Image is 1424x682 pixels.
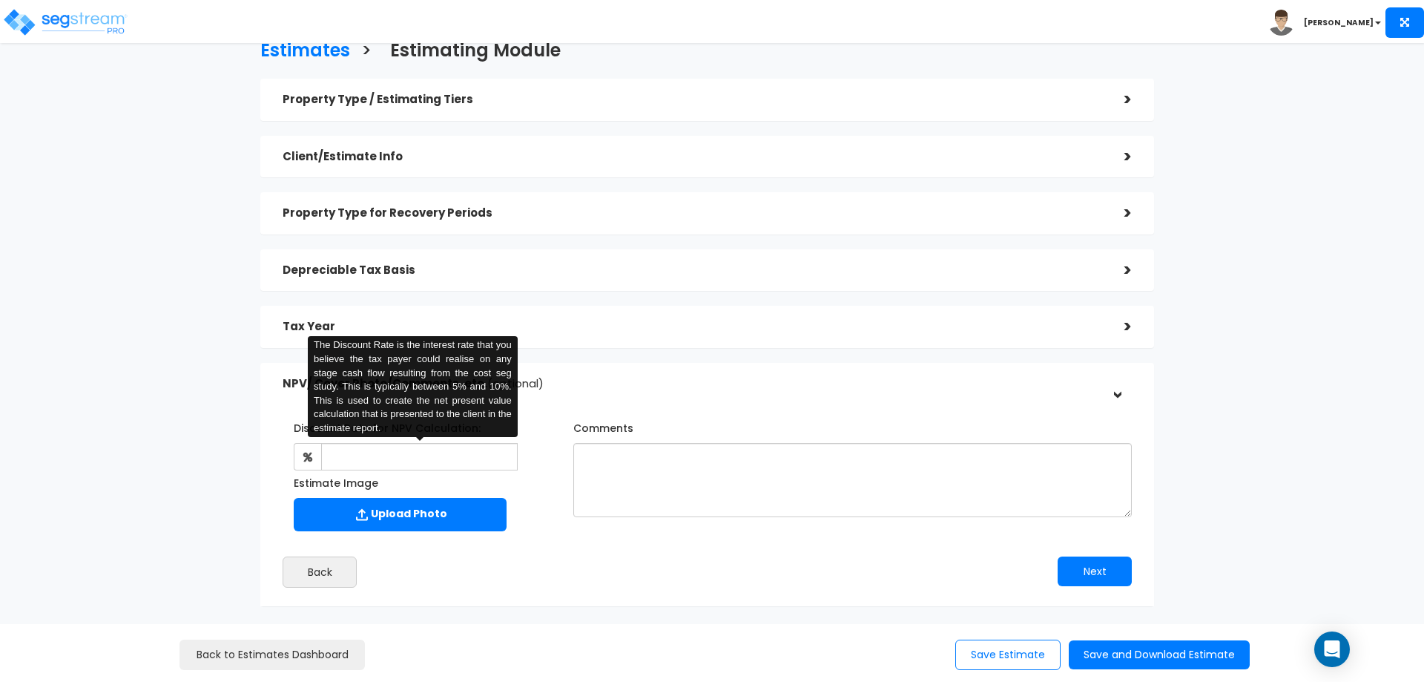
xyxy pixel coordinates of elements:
[283,557,357,588] button: Back
[955,640,1061,670] button: Save Estimate
[1102,88,1132,111] div: >
[1102,202,1132,225] div: >
[283,207,1102,220] h5: Property Type for Recovery Periods
[283,264,1102,277] h5: Depreciable Tax Basis
[260,41,350,64] h3: Estimates
[1268,10,1294,36] img: avatar.png
[283,94,1102,106] h5: Property Type / Estimating Tiers
[249,26,350,71] a: Estimates
[573,416,633,436] label: Comments
[283,321,1102,333] h5: Tax Year
[1102,145,1132,168] div: >
[283,151,1102,163] h5: Client/Estimate Info
[361,41,372,64] h3: >
[390,41,561,64] h3: Estimating Module
[1102,315,1132,338] div: >
[353,505,371,524] img: Upload Icon
[1058,557,1132,586] button: Next
[2,7,128,37] img: logo_pro_r.png
[294,470,378,491] label: Estimate Image
[294,498,507,531] label: Upload Photo
[1105,369,1128,399] div: >
[308,336,518,437] div: The Discount Rate is the interest rate that you believe the tax payer could realise on any stage ...
[1102,259,1132,282] div: >
[294,416,481,436] label: Discount Rate for NPV Calculation:
[1069,640,1250,669] button: Save and Download Estimate
[179,640,365,670] a: Back to Estimates Dashboard
[379,26,561,71] a: Estimating Module
[1304,17,1374,28] b: [PERSON_NAME]
[283,378,1102,390] h5: NPV/ Cover Photo/Comments, etc.
[1314,632,1350,667] div: Open Intercom Messenger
